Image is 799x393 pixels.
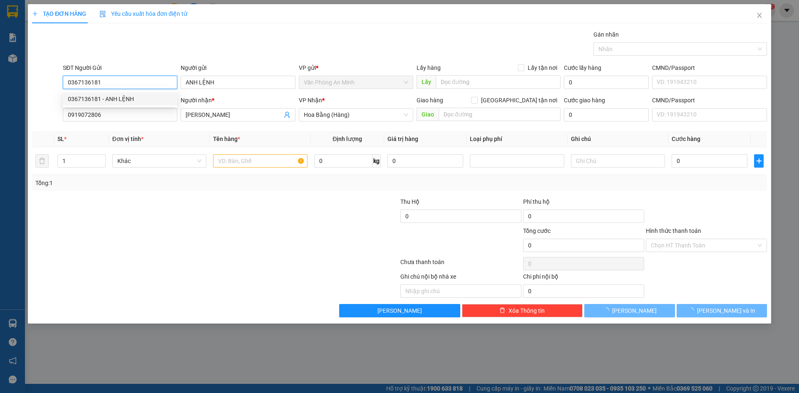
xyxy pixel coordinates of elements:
[466,131,567,147] th: Loại phụ phí
[333,136,362,142] span: Định lượng
[748,4,771,27] button: Close
[99,10,187,17] span: Yêu cầu xuất hóa đơn điện tử
[32,10,86,17] span: TẠO ĐƠN HÀNG
[99,11,106,17] img: icon
[35,178,308,188] div: Tổng: 1
[57,136,64,142] span: SL
[436,75,561,89] input: Dọc đường
[672,136,700,142] span: Cước hàng
[377,306,422,315] span: [PERSON_NAME]
[478,96,561,105] span: [GEOGRAPHIC_DATA] tận nơi
[63,63,177,72] div: SĐT Người Gửi
[35,154,49,168] button: delete
[697,306,755,315] span: [PERSON_NAME] và In
[754,154,763,168] button: plus
[181,63,295,72] div: Người gửi
[417,64,441,71] span: Lấy hàng
[181,96,295,105] div: Người nhận
[524,63,561,72] span: Lấy tận nơi
[568,131,668,147] th: Ghi chú
[299,97,322,104] span: VP Nhận
[117,155,201,167] span: Khác
[399,257,522,272] div: Chưa thanh toán
[756,12,763,19] span: close
[652,96,767,105] div: CMND/Passport
[584,304,675,317] button: [PERSON_NAME]
[213,136,240,142] span: Tên hàng
[439,108,561,121] input: Dọc đường
[112,136,144,142] span: Đơn vị tính
[387,136,418,142] span: Giá trị hàng
[400,272,521,284] div: Ghi chú nội bộ nhà xe
[299,63,413,72] div: VP gửi
[68,94,172,104] div: 0367136181 - ANH LỆNH
[387,154,463,168] input: 0
[564,76,649,89] input: Cước lấy hàng
[417,75,436,89] span: Lấy
[523,227,551,234] span: Tổng cước
[400,198,419,205] span: Thu Hộ
[646,227,701,234] label: Hình thức thanh toán
[688,307,697,313] span: loading
[339,304,460,317] button: [PERSON_NAME]
[304,109,408,121] span: Hoa Bằng (Hàng)
[417,97,443,104] span: Giao hàng
[462,304,583,317] button: deleteXóa Thông tin
[63,92,177,106] div: 0367136181 - ANH LỆNH
[754,158,763,164] span: plus
[612,306,657,315] span: [PERSON_NAME]
[593,31,619,38] label: Gán nhãn
[571,154,665,168] input: Ghi Chú
[677,304,767,317] button: [PERSON_NAME] và In
[372,154,381,168] span: kg
[284,111,290,118] span: user-add
[564,97,605,104] label: Cước giao hàng
[304,76,408,89] span: Văn Phòng An Minh
[400,284,521,298] input: Nhập ghi chú
[417,108,439,121] span: Giao
[213,154,307,168] input: VD: Bàn, Ghế
[603,307,612,313] span: loading
[523,197,644,210] div: Phí thu hộ
[509,306,545,315] span: Xóa Thông tin
[652,63,767,72] div: CMND/Passport
[499,307,505,314] span: delete
[32,11,38,17] span: plus
[523,272,644,284] div: Chi phí nội bộ
[564,64,601,71] label: Cước lấy hàng
[564,108,649,121] input: Cước giao hàng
